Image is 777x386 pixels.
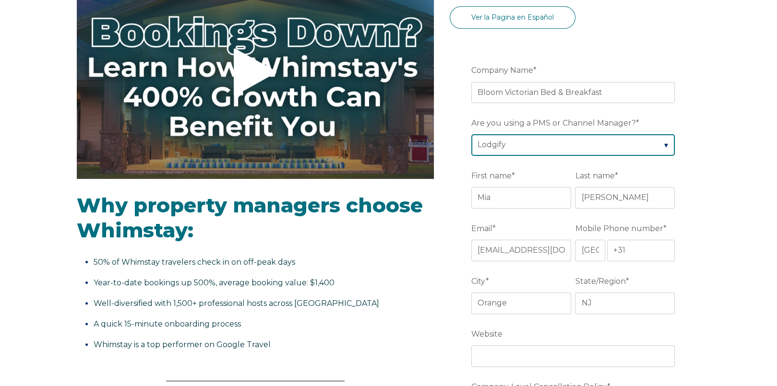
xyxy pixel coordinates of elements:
span: A quick 15-minute onboarding process [94,319,241,328]
span: Last name [575,168,614,183]
span: First name [471,168,512,183]
span: Well-diversified with 1,500+ professional hosts across [GEOGRAPHIC_DATA] [94,299,379,308]
span: Company Name [471,63,533,78]
span: Email [471,221,492,236]
span: Website [471,327,502,341]
span: Are you using a PMS or Channel Manager? [471,116,636,130]
span: City [471,274,486,289]
span: Mobile Phone number [575,221,663,236]
span: State/Region [575,274,625,289]
span: Why property managers choose Whimstay: [77,193,423,243]
span: Whimstay is a top performer on Google Travel [94,340,271,349]
span: 50% of Whimstay travelers check in on off-peak days [94,257,295,267]
span: Year-to-date bookings up 500%, average booking value: $1,400 [94,278,335,287]
a: Ver la Pagina en Español [450,6,575,29]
